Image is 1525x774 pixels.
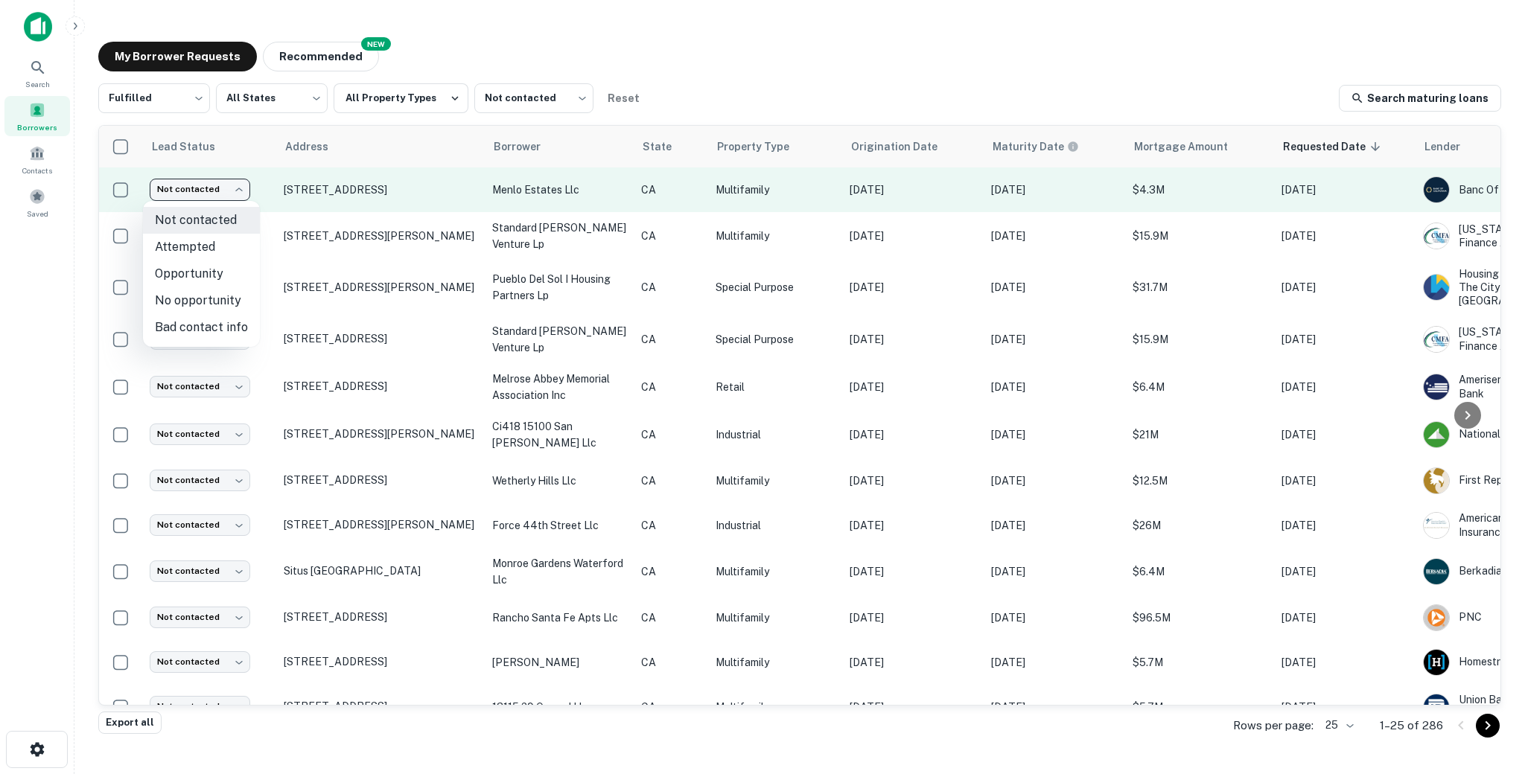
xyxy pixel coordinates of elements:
li: No opportunity [143,287,260,314]
iframe: Chat Widget [1451,655,1525,726]
li: Not contacted [143,207,260,234]
li: Attempted [143,234,260,260]
li: Bad contact info [143,314,260,341]
li: Opportunity [143,260,260,287]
